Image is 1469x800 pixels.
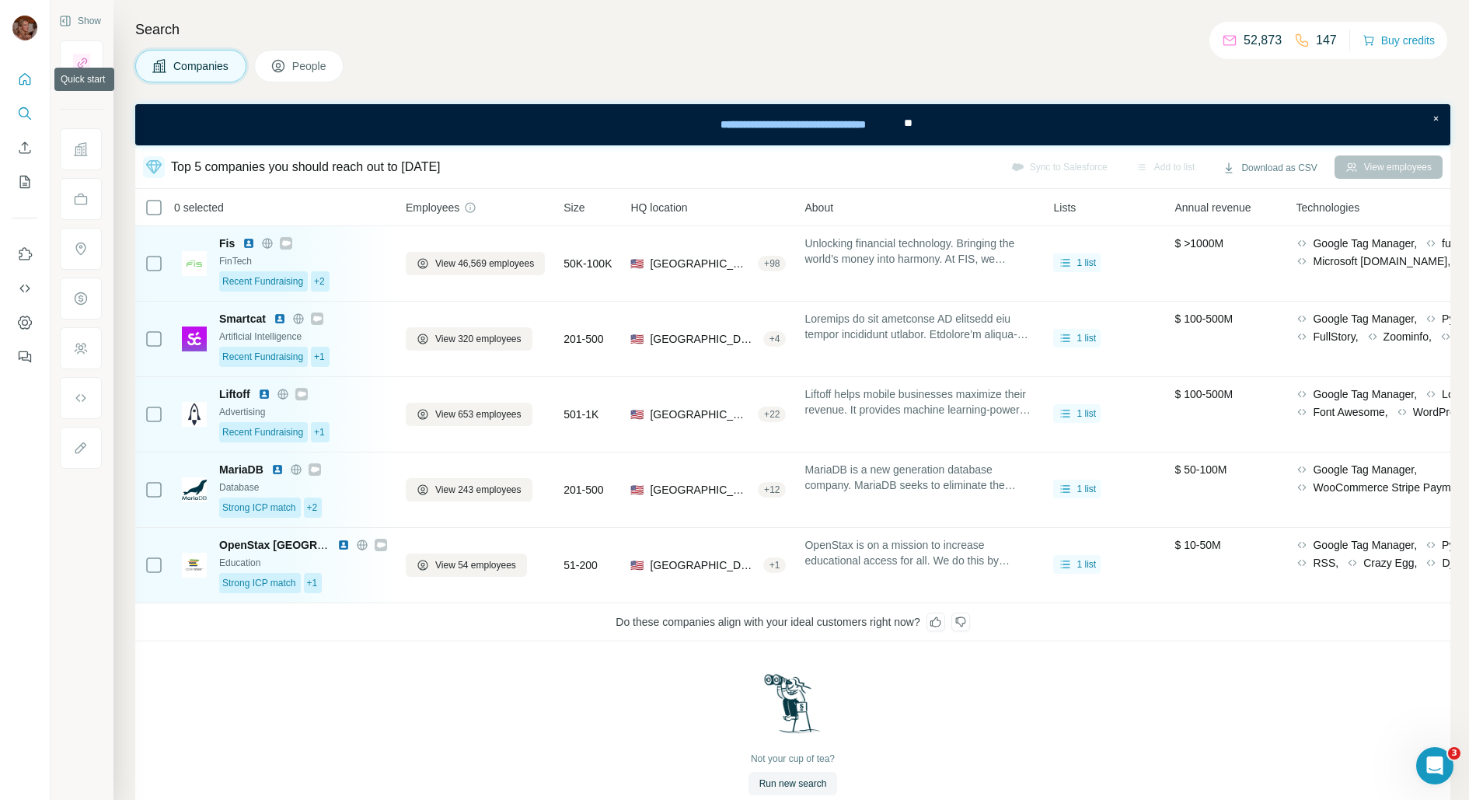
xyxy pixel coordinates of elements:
[12,65,37,93] button: Quick start
[258,388,270,400] img: LinkedIn logo
[804,386,1035,417] span: Liftoff helps mobile businesses maximize their revenue. It provides machine learning-powered mark...
[171,158,441,176] div: Top 5 companies you should reach out to [DATE]
[804,236,1035,267] span: Unlocking financial technology. Bringing the world’s money into harmony. At FIS, we advance the w...
[219,236,235,251] span: Fis
[758,407,786,421] div: + 22
[274,313,286,325] img: LinkedIn logo
[219,405,387,419] div: Advertising
[564,200,584,215] span: Size
[219,311,266,327] span: Smartcat
[435,558,516,572] span: View 54 employees
[135,19,1450,40] h4: Search
[406,478,532,501] button: View 243 employees
[182,327,207,351] img: Logo of Smartcat
[219,539,389,551] span: OpenStax [GEOGRAPHIC_DATA]
[1174,463,1226,476] span: $ 50-100M
[406,327,532,351] button: View 320 employees
[1174,388,1233,400] span: $ 100-500M
[337,539,350,551] img: LinkedIn logo
[650,256,752,271] span: [GEOGRAPHIC_DATA], [GEOGRAPHIC_DATA]
[748,772,838,795] button: Run new search
[1313,462,1417,477] span: Google Tag Manager,
[1313,537,1417,553] span: Google Tag Manager,
[243,237,255,250] img: LinkedIn logo
[406,554,527,577] button: View 54 employees
[1212,156,1328,180] button: Download as CSV
[1313,404,1387,420] span: Font Awesome,
[1313,311,1417,327] span: Google Tag Manager,
[1384,329,1432,344] span: Zoominfo,
[135,104,1450,145] iframe: Banner
[1174,539,1220,551] span: $ 10-50M
[763,558,787,572] div: + 1
[650,482,752,498] span: [GEOGRAPHIC_DATA], [US_STATE]
[435,407,522,421] span: View 653 employees
[182,477,207,502] img: Logo of MariaDB
[182,402,207,427] img: Logo of Liftoff
[804,200,833,215] span: About
[650,407,752,422] span: [GEOGRAPHIC_DATA], [GEOGRAPHIC_DATA]
[12,309,37,337] button: Dashboard
[1363,555,1417,571] span: Crazy Egg,
[1363,30,1435,51] button: Buy credits
[630,200,687,215] span: HQ location
[1313,329,1358,344] span: FullStory,
[222,501,296,515] span: Strong ICP match
[406,403,532,426] button: View 653 employees
[1076,482,1096,496] span: 1 list
[1174,237,1223,250] span: $ >1000M
[219,462,263,477] span: MariaDB
[1313,386,1417,402] span: Google Tag Manager,
[630,482,644,498] span: 🇺🇸
[763,332,787,346] div: + 4
[48,9,112,33] button: Show
[219,330,387,344] div: Artificial Intelligence
[271,463,284,476] img: LinkedIn logo
[1174,313,1233,325] span: $ 100-500M
[759,777,827,791] span: Run new search
[1296,200,1359,215] span: Technologies
[1313,236,1417,251] span: Google Tag Manager,
[435,483,522,497] span: View 243 employees
[12,274,37,302] button: Use Surfe API
[630,256,644,271] span: 🇺🇸
[219,254,387,268] div: FinTech
[758,483,786,497] div: + 12
[564,482,603,498] span: 201-500
[804,537,1035,568] span: OpenStax is on a mission to increase educational access for all. We do this by offering free, pee...
[804,311,1035,342] span: Loremips do sit ametconse AD elitsedd eiu tempor incididunt utlabor. Etdolore’m aliqua-enimadm VE...
[219,556,387,570] div: Education
[307,501,318,515] span: +2
[1316,31,1337,50] p: 147
[12,100,37,128] button: Search
[406,200,459,215] span: Employees
[222,274,303,288] span: Recent Fundraising
[630,331,644,347] span: 🇺🇸
[564,331,603,347] span: 201-500
[12,343,37,371] button: Feedback
[751,752,835,766] div: Not your cup of tea?
[12,134,37,162] button: Enrich CSV
[222,425,303,439] span: Recent Fundraising
[173,58,230,74] span: Companies
[406,252,545,275] button: View 46,569 employees
[1076,256,1096,270] span: 1 list
[650,331,756,347] span: [GEOGRAPHIC_DATA], [US_STATE]
[314,274,325,288] span: +2
[435,257,534,271] span: View 46,569 employees
[182,553,207,578] img: Logo of OpenStax Rice University
[1313,253,1450,269] span: Microsoft [DOMAIN_NAME],
[1076,407,1096,421] span: 1 list
[630,557,644,573] span: 🇺🇸
[758,257,786,271] div: + 98
[314,350,325,364] span: +1
[222,350,303,364] span: Recent Fundraising
[630,407,644,422] span: 🇺🇸
[174,200,224,215] span: 0 selected
[12,240,37,268] button: Use Surfe on LinkedIn
[1076,557,1096,571] span: 1 list
[1448,747,1460,760] span: 3
[1313,555,1338,571] span: RSS,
